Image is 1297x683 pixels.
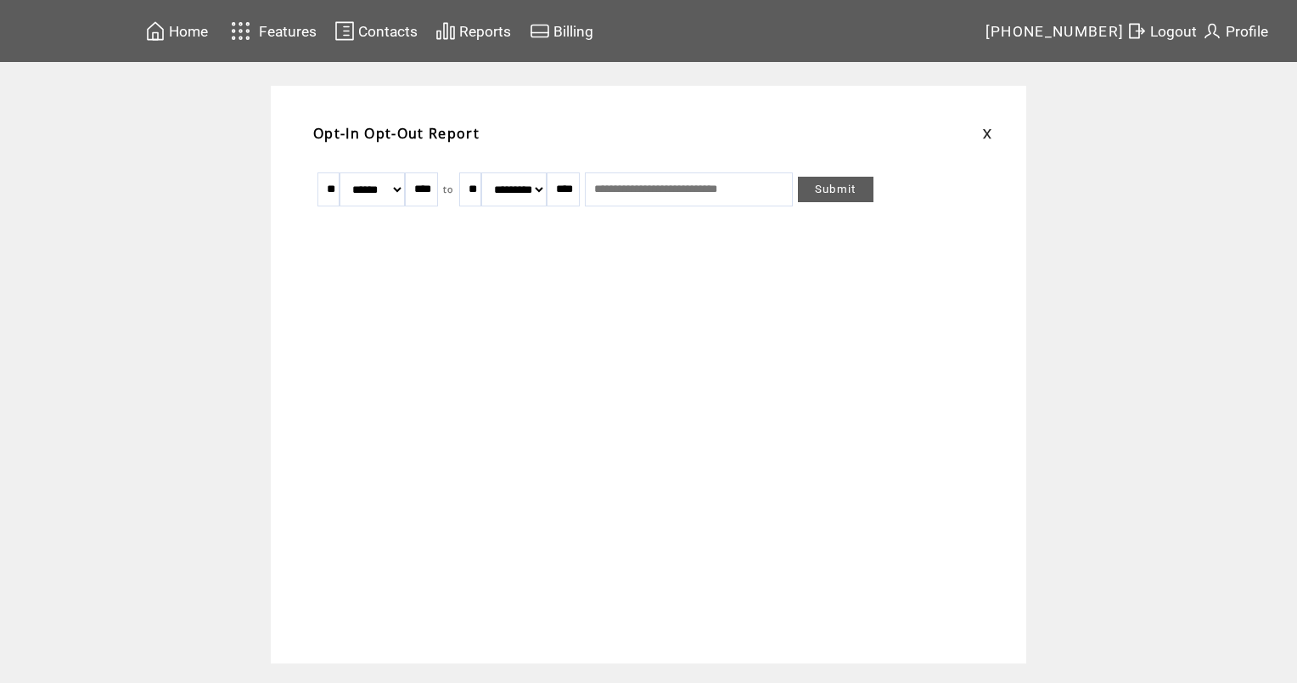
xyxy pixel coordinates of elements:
span: Billing [553,23,593,40]
img: exit.svg [1126,20,1147,42]
img: profile.svg [1202,20,1222,42]
img: creidtcard.svg [530,20,550,42]
span: Logout [1150,23,1197,40]
a: Features [223,14,319,48]
span: Reports [459,23,511,40]
span: [PHONE_NUMBER] [985,23,1125,40]
a: Contacts [332,18,420,44]
img: chart.svg [435,20,456,42]
img: home.svg [145,20,166,42]
a: Submit [798,177,873,202]
a: Profile [1199,18,1271,44]
a: Home [143,18,211,44]
img: features.svg [226,17,255,45]
span: to [443,183,454,195]
a: Billing [527,18,596,44]
img: contacts.svg [334,20,355,42]
span: Features [259,23,317,40]
span: Opt-In Opt-Out Report [313,124,480,143]
span: Contacts [358,23,418,40]
span: Home [169,23,208,40]
span: Profile [1226,23,1268,40]
a: Reports [433,18,514,44]
a: Logout [1124,18,1199,44]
